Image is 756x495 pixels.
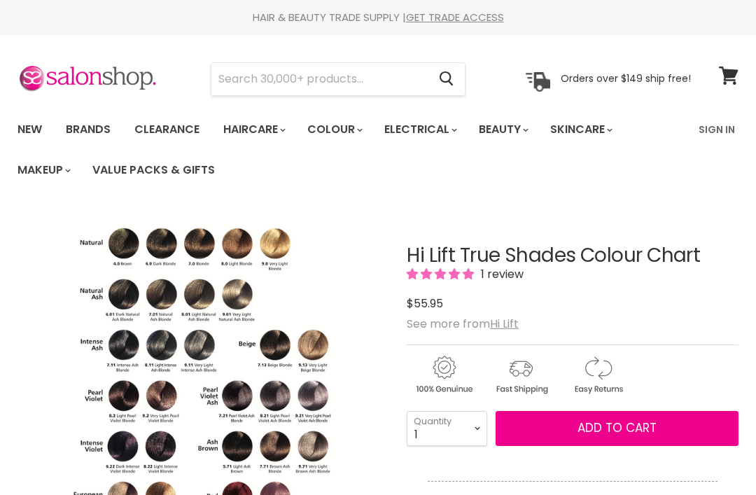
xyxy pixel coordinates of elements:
a: Makeup [7,155,79,185]
img: shipping.gif [484,354,558,396]
a: Value Packs & Gifts [82,155,225,185]
p: Orders over $149 ship free! [561,72,691,85]
img: returns.gif [561,354,635,396]
span: Add to cart [577,419,657,436]
input: Search [211,63,428,95]
h1: Hi Lift True Shades Colour Chart [407,245,738,267]
button: Add to cart [496,411,738,446]
a: New [7,115,52,144]
iframe: Gorgias live chat messenger [686,429,742,481]
span: 5.00 stars [407,266,477,282]
a: Colour [297,115,371,144]
select: Quantity [407,411,487,446]
img: genuine.gif [407,354,481,396]
form: Product [211,62,465,96]
a: Haircare [213,115,294,144]
button: Search [428,63,465,95]
a: Skincare [540,115,621,144]
a: Brands [55,115,121,144]
a: Beauty [468,115,537,144]
a: Clearance [124,115,210,144]
a: Hi Lift [490,316,519,332]
ul: Main menu [7,109,690,190]
span: See more from [407,316,519,332]
a: Sign In [690,115,743,144]
a: GET TRADE ACCESS [406,10,504,25]
span: 1 review [477,266,524,282]
span: $55.95 [407,295,443,312]
a: Electrical [374,115,465,144]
